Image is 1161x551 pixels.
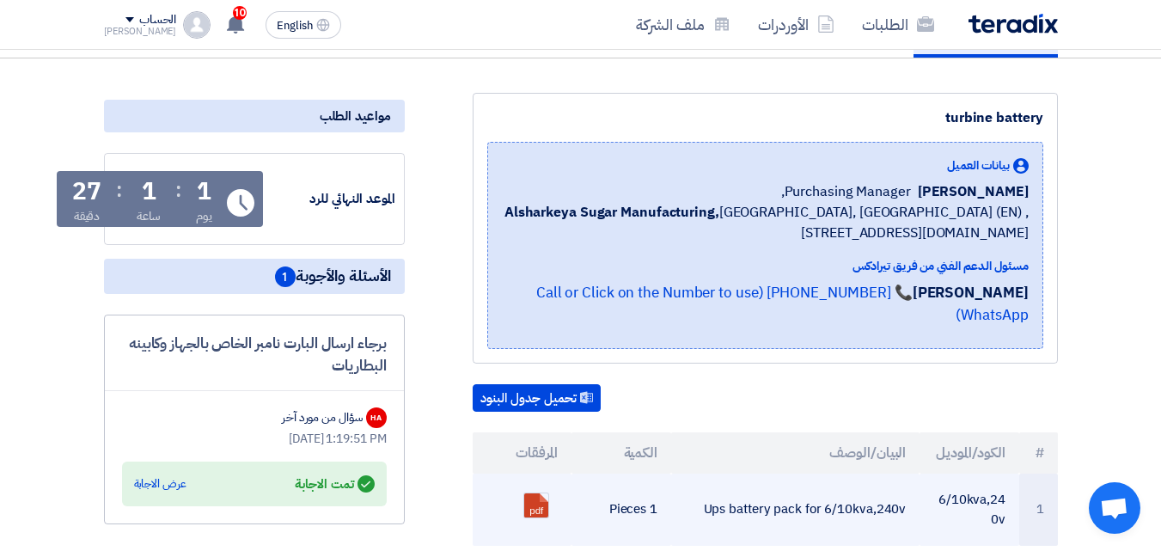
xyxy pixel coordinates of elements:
div: دقيقة [74,207,101,225]
a: الطلبات [848,4,948,45]
div: turbine battery [487,107,1043,128]
div: الموعد النهائي للرد [266,189,395,209]
div: : [116,174,122,205]
button: تحميل جدول البنود [473,384,601,412]
div: : [175,174,181,205]
span: 1 [275,266,296,287]
div: عرض الاجابة [134,475,186,493]
span: [GEOGRAPHIC_DATA], [GEOGRAPHIC_DATA] (EN) ,[STREET_ADDRESS][DOMAIN_NAME] [502,202,1029,243]
span: English [277,20,313,32]
span: 10 [233,6,247,20]
div: يوم [196,207,212,225]
strong: [PERSON_NAME] [913,282,1029,303]
a: 📞 [PHONE_NUMBER] (Call or Click on the Number to use WhatsApp) [536,282,1029,326]
td: 1 Pieces [571,474,671,546]
div: 27 [72,180,101,204]
span: الأسئلة والأجوبة [275,266,391,287]
th: الكود/الموديل [920,432,1019,474]
div: برجاء ارسال البارت نامبر الخاص بالجهاز وكابينه البطاريات [122,333,387,377]
div: ساعة [137,207,162,225]
span: [PERSON_NAME] [918,181,1029,202]
th: # [1019,432,1058,474]
th: البيان/الوصف [671,432,920,474]
th: المرفقات [473,432,572,474]
th: الكمية [571,432,671,474]
div: سؤال من مورد آخر [282,408,362,426]
div: [PERSON_NAME] [104,27,177,36]
div: 1 [197,180,211,204]
img: profile_test.png [183,11,211,39]
a: ملف الشركة [622,4,744,45]
span: بيانات العميل [947,156,1010,174]
div: مواعيد الطلب [104,100,405,132]
div: الحساب [139,13,176,28]
span: Purchasing Manager, [781,181,911,202]
b: Alsharkeya Sugar Manufacturing, [504,202,719,223]
div: 1 [142,180,156,204]
div: دردشة مفتوحة [1089,482,1140,534]
div: مسئول الدعم الفني من فريق تيرادكس [502,257,1029,275]
button: English [266,11,341,39]
div: تمت الاجابة [295,472,374,496]
div: [DATE] 1:19:51 PM [122,430,387,448]
a: الأوردرات [744,4,848,45]
td: 1 [1019,474,1058,546]
td: Ups battery pack for 6/10kva,240v [671,474,920,546]
div: HA [366,407,387,428]
td: 6/10kva,240v [920,474,1019,546]
img: Teradix logo [969,14,1058,34]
